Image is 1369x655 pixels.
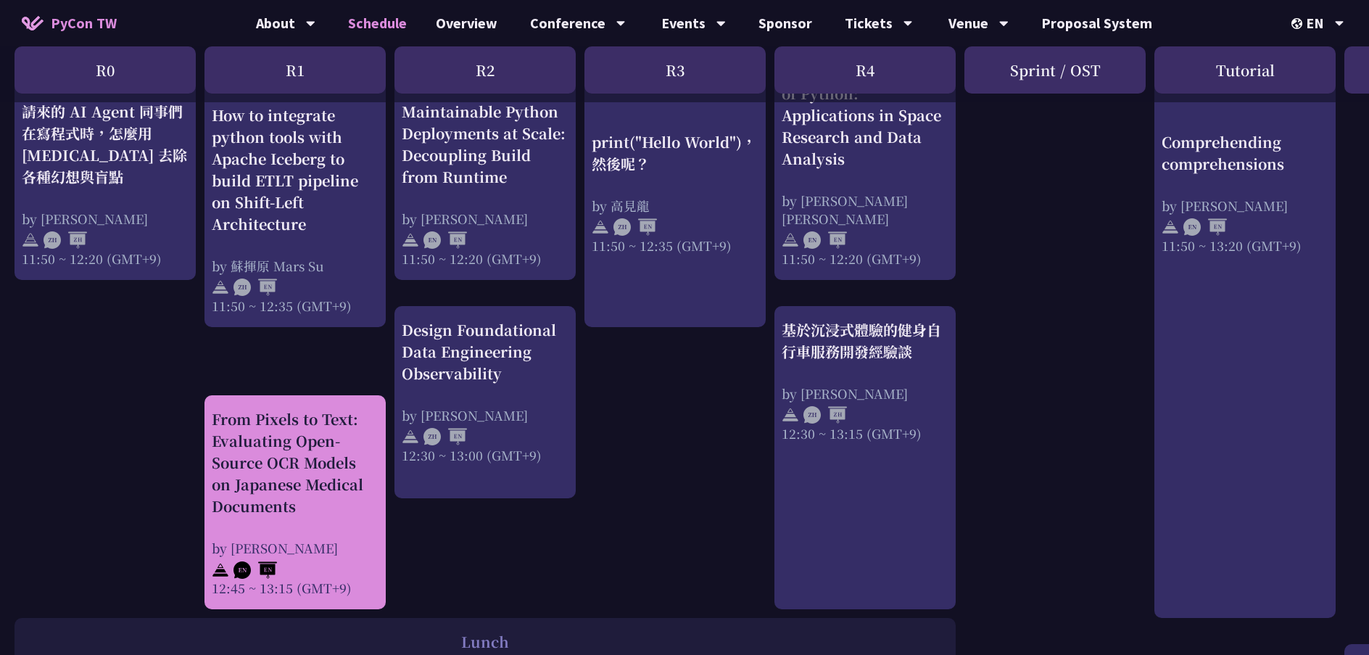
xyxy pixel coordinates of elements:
[803,231,847,249] img: ENEN.5a408d1.svg
[402,319,568,384] div: Design Foundational Data Engineering Observability
[212,579,379,597] div: 12:45 ~ 13:15 (GMT+9)
[1162,196,1328,214] div: by [PERSON_NAME]
[584,46,766,94] div: R3
[204,46,386,94] div: R1
[402,428,419,445] img: svg+xml;base64,PHN2ZyB4bWxucz0iaHR0cDovL3d3dy53My5vcmcvMjAwMC9zdmciIHdpZHRoPSIyNCIgaGVpZ2h0PSIyNC...
[782,319,948,597] a: 基於沉浸式體驗的健身自行車服務開發經驗談 by [PERSON_NAME] 12:30 ~ 13:15 (GMT+9)
[613,218,657,236] img: ZHEN.371966e.svg
[394,46,576,94] div: R2
[212,297,379,315] div: 11:50 ~ 12:35 (GMT+9)
[1162,131,1328,174] div: Comprehending comprehensions
[1291,18,1306,29] img: Locale Icon
[592,236,758,254] div: 11:50 ~ 12:35 (GMT+9)
[423,428,467,445] img: ZHEN.371966e.svg
[212,561,229,579] img: svg+xml;base64,PHN2ZyB4bWxucz0iaHR0cDovL3d3dy53My5vcmcvMjAwMC9zdmciIHdpZHRoPSIyNCIgaGVpZ2h0PSIyNC...
[15,46,196,94] div: R0
[782,319,948,363] div: 基於沉浸式體驗的健身自行車服務開發經驗談
[423,231,467,249] img: ENEN.5a408d1.svg
[402,210,568,228] div: by [PERSON_NAME]
[212,539,379,557] div: by [PERSON_NAME]
[51,12,117,34] span: PyCon TW
[44,231,87,249] img: ZHZH.38617ef.svg
[212,257,379,275] div: by 蘇揮原 Mars Su
[964,46,1146,94] div: Sprint / OST
[212,408,379,517] div: From Pixels to Text: Evaluating Open-Source OCR Models on Japanese Medical Documents
[774,46,956,94] div: R4
[402,101,568,188] div: Maintainable Python Deployments at Scale: Decoupling Build from Runtime
[22,231,39,249] img: svg+xml;base64,PHN2ZyB4bWxucz0iaHR0cDovL3d3dy53My5vcmcvMjAwMC9zdmciIHdpZHRoPSIyNCIgaGVpZ2h0PSIyNC...
[803,406,847,424] img: ZHZH.38617ef.svg
[212,279,229,297] img: svg+xml;base64,PHN2ZyB4bWxucz0iaHR0cDovL3d3dy53My5vcmcvMjAwMC9zdmciIHdpZHRoPSIyNCIgaGVpZ2h0PSIyNC...
[1162,218,1179,236] img: svg+xml;base64,PHN2ZyB4bWxucz0iaHR0cDovL3d3dy53My5vcmcvMjAwMC9zdmciIHdpZHRoPSIyNCIgaGVpZ2h0PSIyNC...
[7,5,131,41] a: PyCon TW
[782,61,948,170] div: Exploring NASA's Use of Python: Applications in Space Research and Data Analysis
[592,218,609,236] img: svg+xml;base64,PHN2ZyB4bWxucz0iaHR0cDovL3d3dy53My5vcmcvMjAwMC9zdmciIHdpZHRoPSIyNCIgaGVpZ2h0PSIyNC...
[212,104,379,235] div: How to integrate python tools with Apache Iceberg to build ETLT pipeline on Shift-Left Architecture
[22,250,189,268] div: 11:50 ~ 12:20 (GMT+9)
[782,424,948,442] div: 12:30 ~ 13:15 (GMT+9)
[782,231,799,249] img: svg+xml;base64,PHN2ZyB4bWxucz0iaHR0cDovL3d3dy53My5vcmcvMjAwMC9zdmciIHdpZHRoPSIyNCIgaGVpZ2h0PSIyNC...
[402,61,568,268] a: Maintainable Python Deployments at Scale: Decoupling Build from Runtime by [PERSON_NAME] 11:50 ~ ...
[1162,236,1328,254] div: 11:50 ~ 13:20 (GMT+9)
[1154,46,1336,94] div: Tutorial
[1183,218,1227,236] img: ENEN.5a408d1.svg
[233,279,277,297] img: ZHEN.371966e.svg
[22,101,189,188] div: 請來的 AI Agent 同事們在寫程式時，怎麼用 [MEDICAL_DATA] 去除各種幻想與盲點
[402,319,568,486] a: Design Foundational Data Engineering Observability by [PERSON_NAME] 12:30 ~ 13:00 (GMT+9)
[22,61,189,268] a: 請來的 AI Agent 同事們在寫程式時，怎麼用 [MEDICAL_DATA] 去除各種幻想與盲點 by [PERSON_NAME] 11:50 ~ 12:20 (GMT+9)
[782,250,948,268] div: 11:50 ~ 12:20 (GMT+9)
[1162,61,1328,606] a: Comprehending comprehensions by [PERSON_NAME] 11:50 ~ 13:20 (GMT+9)
[233,561,277,579] img: ENEN.5a408d1.svg
[22,631,948,653] div: Lunch
[402,446,568,464] div: 12:30 ~ 13:00 (GMT+9)
[782,384,948,403] div: by [PERSON_NAME]
[402,231,419,249] img: svg+xml;base64,PHN2ZyB4bWxucz0iaHR0cDovL3d3dy53My5vcmcvMjAwMC9zdmciIHdpZHRoPSIyNCIgaGVpZ2h0PSIyNC...
[782,61,948,268] a: Exploring NASA's Use of Python: Applications in Space Research and Data Analysis by [PERSON_NAME]...
[782,406,799,424] img: svg+xml;base64,PHN2ZyB4bWxucz0iaHR0cDovL3d3dy53My5vcmcvMjAwMC9zdmciIHdpZHRoPSIyNCIgaGVpZ2h0PSIyNC...
[402,250,568,268] div: 11:50 ~ 12:20 (GMT+9)
[592,131,758,174] div: print("Hello World")，然後呢？
[782,191,948,228] div: by [PERSON_NAME] [PERSON_NAME]
[22,16,44,30] img: Home icon of PyCon TW 2025
[22,210,189,228] div: by [PERSON_NAME]
[592,61,758,315] a: print("Hello World")，然後呢？ by 高見龍 11:50 ~ 12:35 (GMT+9)
[212,61,379,315] a: How to integrate python tools with Apache Iceberg to build ETLT pipeline on Shift-Left Architectu...
[402,406,568,424] div: by [PERSON_NAME]
[212,408,379,597] a: From Pixels to Text: Evaluating Open-Source OCR Models on Japanese Medical Documents by [PERSON_N...
[592,196,758,214] div: by 高見龍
